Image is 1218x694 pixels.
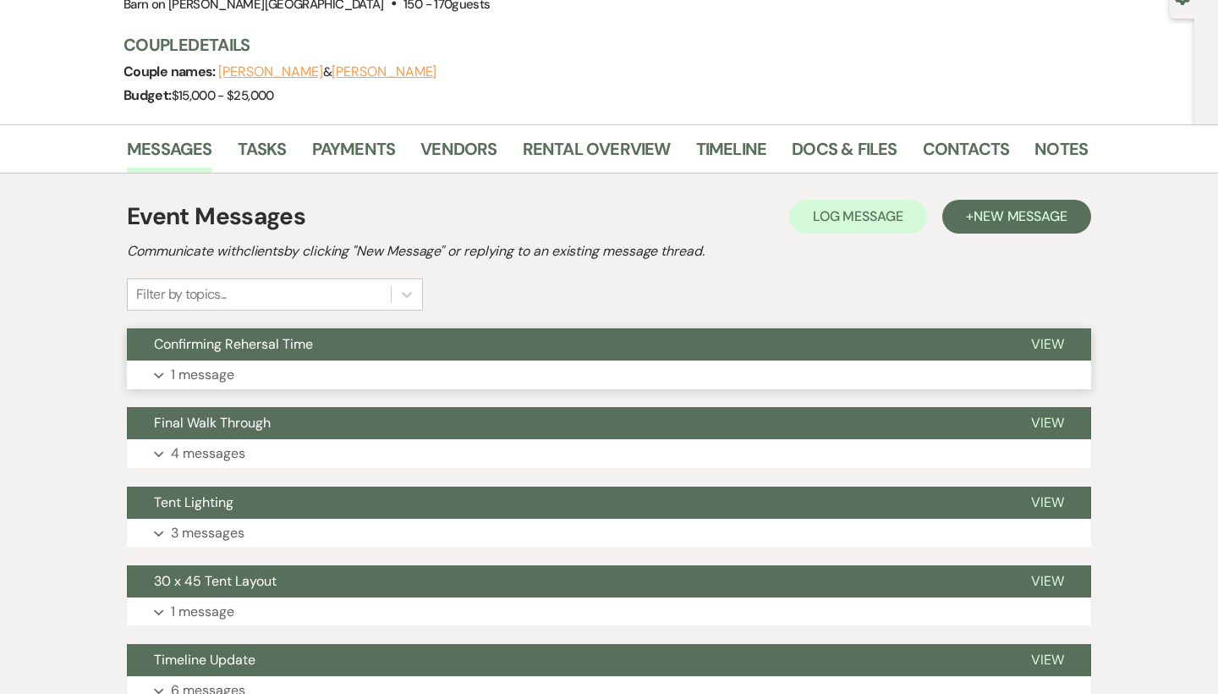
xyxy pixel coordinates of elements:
[1004,328,1091,361] button: View
[218,63,436,80] span: &
[923,135,1010,173] a: Contacts
[523,135,671,173] a: Rental Overview
[238,135,287,173] a: Tasks
[154,414,271,432] span: Final Walk Through
[123,86,172,104] span: Budget:
[127,439,1091,468] button: 4 messages
[154,335,313,353] span: Confirming Rehersal Time
[813,207,903,225] span: Log Message
[171,601,234,623] p: 1 message
[154,572,277,590] span: 30 x 45 Tent Layout
[789,200,927,234] button: Log Message
[1031,493,1064,511] span: View
[1004,487,1091,519] button: View
[127,407,1004,439] button: Final Walk Through
[696,135,767,173] a: Timeline
[420,135,497,173] a: Vendors
[127,328,1004,361] button: Confirming Rehersal Time
[172,87,274,104] span: $15,000 - $25,000
[127,199,305,234] h1: Event Messages
[1004,565,1091,598] button: View
[171,443,245,465] p: 4 messages
[1031,651,1064,669] span: View
[332,65,436,79] button: [PERSON_NAME]
[1031,335,1064,353] span: View
[171,364,234,386] p: 1 message
[312,135,396,173] a: Payments
[1034,135,1088,173] a: Notes
[127,487,1004,519] button: Tent Lighting
[218,65,323,79] button: [PERSON_NAME]
[127,519,1091,548] button: 3 messages
[792,135,897,173] a: Docs & Files
[127,135,212,173] a: Messages
[136,284,227,305] div: Filter by topics...
[154,493,233,511] span: Tent Lighting
[171,522,244,544] p: 3 messages
[1004,644,1091,676] button: View
[974,207,1067,225] span: New Message
[154,651,255,669] span: Timeline Update
[127,565,1004,598] button: 30 x 45 Tent Layout
[123,33,1071,57] h3: Couple Details
[127,361,1091,389] button: 1 message
[123,63,218,80] span: Couple names:
[942,200,1091,234] button: +New Message
[127,644,1004,676] button: Timeline Update
[1031,572,1064,590] span: View
[1031,414,1064,432] span: View
[127,598,1091,626] button: 1 message
[127,241,1091,262] h2: Communicate with clients by clicking "New Message" or replying to an existing message thread.
[1004,407,1091,439] button: View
